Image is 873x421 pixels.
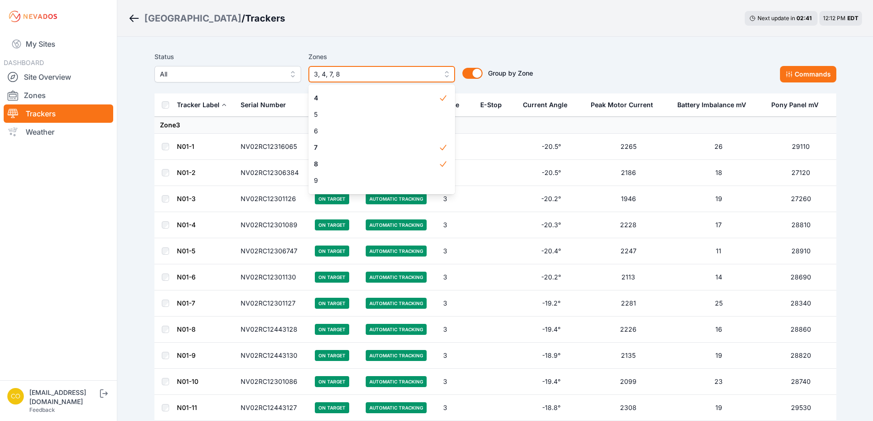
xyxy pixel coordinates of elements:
span: Automatic Tracking [366,298,427,309]
a: N01-6 [177,273,196,281]
span: Next update in [758,15,795,22]
div: Peak Motor Current [591,100,653,109]
span: All [160,69,283,80]
td: 2113 [585,264,672,290]
a: N01-4 [177,221,196,229]
label: Zones [308,51,455,62]
span: 12:12 PM [823,15,846,22]
td: -20.5° [517,160,585,186]
td: 28820 [766,343,836,369]
td: 27120 [766,160,836,186]
div: Current Angle [523,100,567,109]
span: On Target [315,272,349,283]
td: 2265 [585,134,672,160]
span: On Target [315,350,349,361]
span: 10 [314,192,439,202]
td: NV02RC12301086 [235,369,310,395]
span: On Target [315,246,349,257]
span: Group by Zone [488,69,533,77]
td: 28860 [766,317,836,343]
a: My Sites [4,33,113,55]
td: 2228 [585,212,672,238]
td: NV02RC12443127 [235,395,310,421]
span: / [242,12,245,25]
span: On Target [315,193,349,204]
td: 3 [438,160,475,186]
td: 19 [672,395,765,421]
a: Weather [4,123,113,141]
td: 3 [438,238,475,264]
span: Automatic Tracking [366,350,427,361]
td: 3 [438,264,475,290]
span: DASHBOARD [4,59,44,66]
button: 3, 4, 7, 8 [308,66,455,82]
td: -19.4° [517,369,585,395]
button: Current Angle [523,94,575,116]
span: Automatic Tracking [366,219,427,230]
td: 3 [438,343,475,369]
td: 2226 [585,317,672,343]
td: 2281 [585,290,672,317]
button: Battery Imbalance mV [677,94,753,116]
td: Zone 3 [154,117,836,134]
a: N01-11 [177,404,197,411]
td: 28690 [766,264,836,290]
td: NV02RC12301130 [235,264,310,290]
span: Automatic Tracking [366,272,427,283]
td: 17 [672,212,765,238]
button: Pony Panel mV [771,94,826,116]
span: 7 [314,143,439,152]
td: NV02RC12306384 [235,160,310,186]
span: 4 [314,93,439,103]
div: [GEOGRAPHIC_DATA] [144,12,242,25]
div: 3, 4, 7, 8 [308,84,455,194]
td: 3 [438,134,475,160]
span: 5 [314,110,439,119]
span: EDT [847,15,858,22]
td: 28740 [766,369,836,395]
a: Trackers [4,104,113,123]
td: 3 [438,317,475,343]
a: Site Overview [4,68,113,86]
td: 29110 [766,134,836,160]
a: N01-10 [177,377,198,385]
label: Status [154,51,301,62]
td: NV02RC12306747 [235,238,310,264]
td: 3 [438,290,475,317]
td: 28910 [766,238,836,264]
button: E-Stop [480,94,509,116]
a: Zones [4,86,113,104]
td: 2308 [585,395,672,421]
td: 2099 [585,369,672,395]
td: 11 [672,238,765,264]
div: Tracker Label [177,100,220,109]
td: -20.5° [517,134,585,160]
div: Battery Imbalance mV [677,100,746,109]
a: Feedback [29,406,55,413]
td: 29530 [766,395,836,421]
span: Automatic Tracking [366,246,427,257]
span: Automatic Tracking [366,193,427,204]
td: NV02RC12301126 [235,186,310,212]
span: Automatic Tracking [366,402,427,413]
div: E-Stop [480,100,502,109]
td: 2186 [585,160,672,186]
a: N01-1 [177,142,194,150]
a: N01-8 [177,325,196,333]
td: 3 [438,212,475,238]
td: 14 [672,264,765,290]
td: 19 [672,343,765,369]
span: On Target [315,219,349,230]
span: Automatic Tracking [366,376,427,387]
div: Serial Number [241,100,286,109]
span: On Target [315,402,349,413]
button: Tracker Label [177,94,227,116]
td: -20.3° [517,212,585,238]
img: Nevados [7,9,59,24]
td: 18 [672,160,765,186]
td: 3 [438,369,475,395]
h3: Trackers [245,12,285,25]
a: N01-2 [177,169,196,176]
span: 9 [314,176,439,185]
td: 16 [672,317,765,343]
